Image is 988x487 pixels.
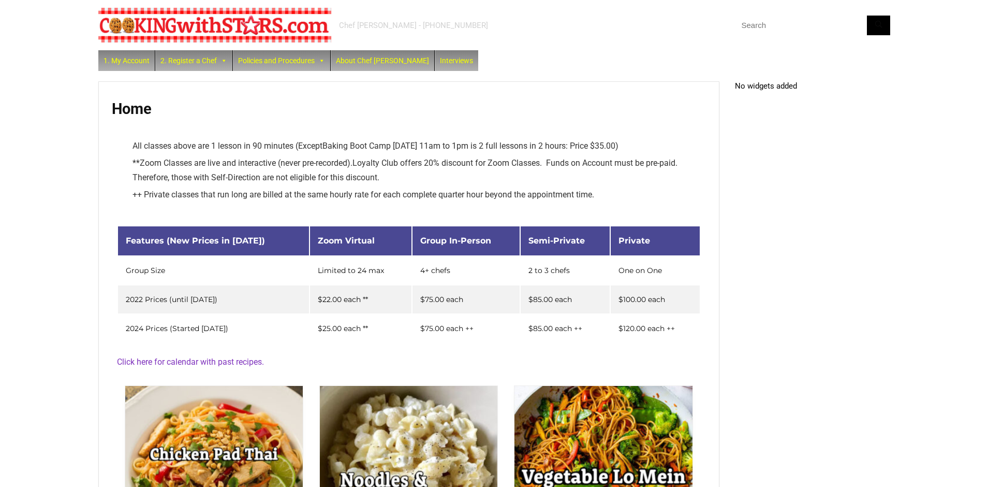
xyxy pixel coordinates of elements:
a: Interviews [435,50,478,71]
div: 2 to 3 chefs [528,267,602,274]
span: Semi-Private [528,236,585,246]
a: About Chef [PERSON_NAME] [331,50,434,71]
a: 1. My Account [98,50,155,71]
span: Group In-Person [420,236,491,246]
span: Baking Boot Camp [DATE] 11am to 1pm is 2 full lessons in 2 hours: Price $35.00) [322,141,618,151]
span: Zoom Classes are live and interactive (never pre-recorded). [140,158,352,168]
input: Search [735,16,890,35]
div: Limited to 24 max [318,267,403,274]
li: ** Loyalty Club offers 20% discount for Zoom Classes. Funds on Account must be pre-paid. Therefor... [132,156,701,185]
div: $22.00 each ** [318,296,403,303]
div: Group Size [126,267,302,274]
span: Features (New Prices in [DATE]) [126,236,265,246]
li: ++ Private classes that run long are billed at the same hourly rate for each complete quarter hou... [132,188,701,202]
div: $75.00 each ++ [420,325,512,332]
div: $85.00 each ++ [528,325,602,332]
div: 2022 Prices (until [DATE]) [126,296,302,303]
h1: Home [112,100,706,118]
div: $85.00 each [528,296,602,303]
div: $120.00 each ++ [618,325,692,332]
div: $100.00 each [618,296,692,303]
span: Zoom Virtual [318,236,375,246]
img: Chef Paula's Cooking With Stars [98,8,331,42]
li: All classes above are 1 lesson in 90 minutes (Except [132,139,701,153]
button: Search [867,16,890,35]
span: Private [618,236,650,246]
a: Click here for calendar with past recipes. [117,357,264,367]
div: $25.00 each ** [318,325,403,332]
div: 4+ chefs [420,267,512,274]
div: One on One [618,267,692,274]
div: 2024 Prices (Started [DATE]) [126,325,302,332]
div: $75.00 each [420,296,512,303]
p: No widgets added [735,81,890,91]
a: 2. Register a Chef [155,50,232,71]
div: Chef [PERSON_NAME] - [PHONE_NUMBER] [339,20,488,31]
a: Policies and Procedures [233,50,330,71]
